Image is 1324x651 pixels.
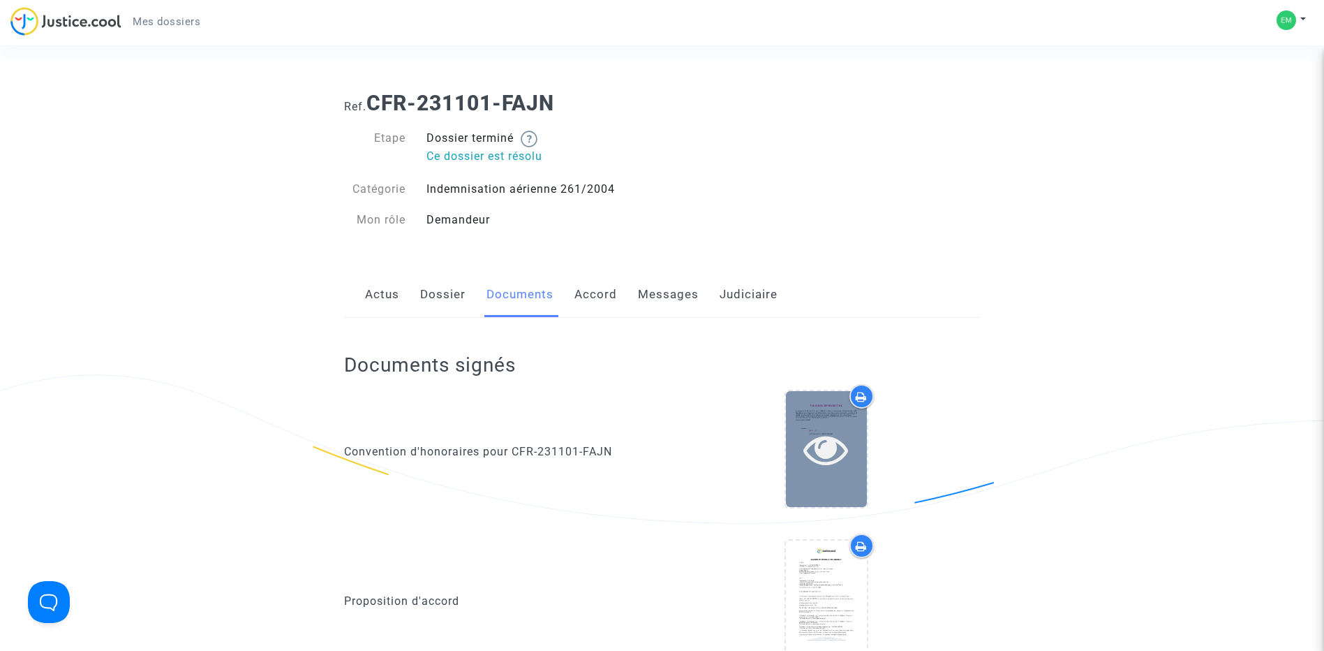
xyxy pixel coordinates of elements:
h2: Documents signés [344,353,516,377]
span: Mes dossiers [133,15,200,28]
div: Dossier terminé [416,130,662,167]
img: help.svg [521,131,537,147]
div: Proposition d'accord [344,593,652,610]
span: Ref. [344,100,366,113]
a: Mes dossiers [121,11,211,32]
div: Demandeur [416,212,662,228]
img: 7bdc7a061b90bb837d311be8b3ce9ec7 [1277,10,1296,30]
img: jc-logo.svg [10,7,121,36]
div: Catégorie [334,181,416,198]
a: Dossier [420,272,466,318]
a: Messages [638,272,699,318]
div: Etape [334,130,416,167]
div: Mon rôle [334,212,416,228]
div: Indemnisation aérienne 261/2004 [416,181,662,198]
b: CFR-231101-FAJN [366,91,554,115]
iframe: Help Scout Beacon - Open [28,581,70,623]
a: Documents [486,272,553,318]
div: Convention d'honoraires pour CFR-231101-FAJN [344,444,652,460]
p: Ce dossier est résolu [426,147,652,165]
a: Judiciaire [720,272,778,318]
a: Actus [365,272,399,318]
a: Accord [574,272,617,318]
